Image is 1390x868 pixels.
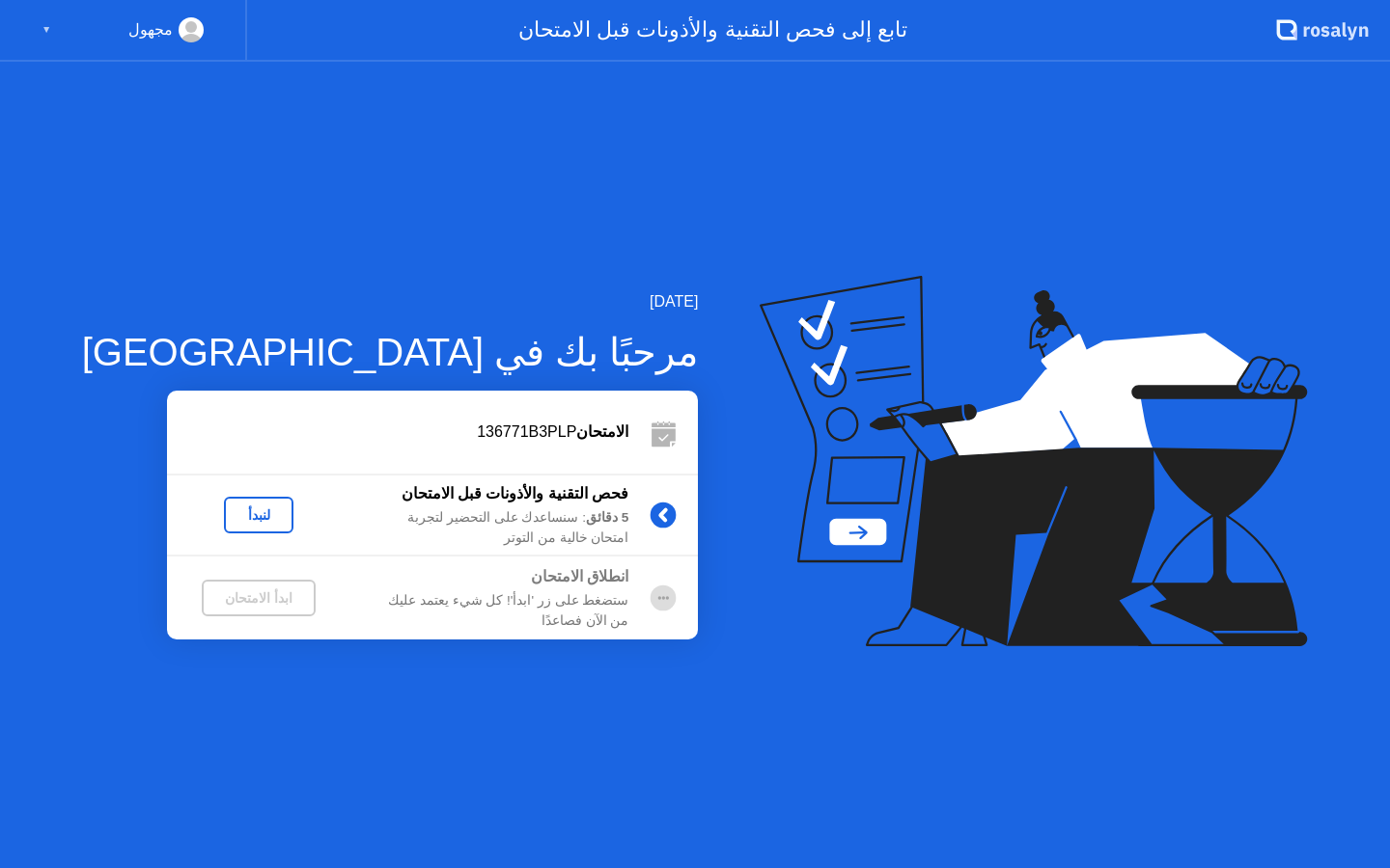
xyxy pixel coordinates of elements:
div: 136771B3PLP [167,420,628,444]
b: انطلاق الامتحان [531,568,628,584]
b: 5 دقائق [586,510,628,525]
div: لنبدأ [232,507,286,523]
b: الامتحان [576,423,628,440]
button: لنبدأ [224,497,293,533]
div: مرحبًا بك في [GEOGRAPHIC_DATA] [82,323,699,381]
div: ابدأ الامتحان [209,590,308,606]
div: مجهول [128,17,173,42]
div: ▼ [42,17,51,42]
div: [DATE] [82,290,699,313]
div: ستضغط على زر 'ابدأ'! كل شيء يعتمد عليك من الآن فصاعدًا [350,591,628,631]
div: : سنساعدك على التحضير لتجربة امتحان خالية من التوتر [350,508,628,548]
b: فحص التقنية والأذونات قبل الامتحان [402,485,629,502]
button: ابدأ الامتحان [202,580,316,616]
